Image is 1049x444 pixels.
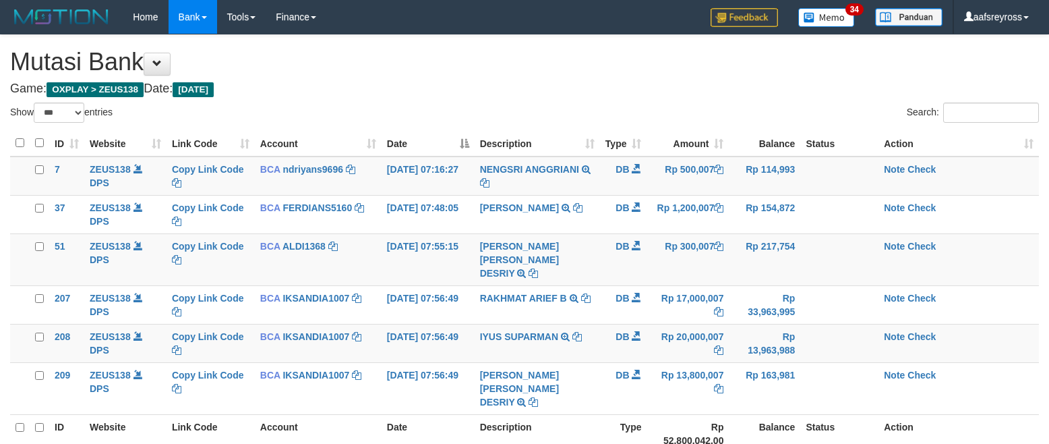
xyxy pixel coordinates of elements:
[382,285,475,324] td: [DATE] 07:56:49
[480,177,489,188] a: Copy NENGSRI ANGGRIANI to clipboard
[47,82,144,97] span: OXPLAY > ZEUS138
[10,82,1039,96] h4: Game: Date:
[616,202,629,213] span: DB
[352,331,361,342] a: Copy IKSANDIA1007 to clipboard
[55,370,70,381] span: 209
[729,195,800,233] td: Rp 154,872
[480,331,558,342] a: IYUS SUPARMAN
[55,202,65,213] span: 37
[647,324,729,362] td: Rp 20,000,007
[172,164,244,188] a: Copy Link Code
[884,293,905,304] a: Note
[480,241,559,279] a: [PERSON_NAME] [PERSON_NAME] DESRIY
[173,82,214,97] span: [DATE]
[172,241,244,265] a: Copy Link Code
[90,331,131,342] a: ZEUS138
[647,157,729,196] td: Rp 500,007
[529,268,538,279] a: Copy LITA AMELIA DESRIY to clipboard
[260,202,280,213] span: BCA
[90,370,131,381] a: ZEUS138
[729,324,800,362] td: Rp 13,963,988
[352,370,361,381] a: Copy IKSANDIA1007 to clipboard
[907,370,936,381] a: Check
[884,370,905,381] a: Note
[84,324,167,362] td: DPS
[84,195,167,233] td: DPS
[729,157,800,196] td: Rp 114,993
[714,202,723,213] a: Copy Rp 1,200,007 to clipboard
[34,103,84,123] select: Showentries
[260,241,280,252] span: BCA
[10,49,1039,76] h1: Mutasi Bank
[90,202,131,213] a: ZEUS138
[714,383,723,394] a: Copy Rp 13,800,007 to clipboard
[714,306,723,317] a: Copy Rp 17,000,007 to clipboard
[711,8,778,27] img: Feedback.jpg
[647,195,729,233] td: Rp 1,200,007
[798,8,855,27] img: Button%20Memo.svg
[616,164,629,175] span: DB
[943,103,1039,123] input: Search:
[600,130,647,157] th: Type: activate to sort column ascending
[907,293,936,304] a: Check
[729,285,800,324] td: Rp 33,963,995
[352,293,361,304] a: Copy IKSANDIA1007 to clipboard
[260,164,280,175] span: BCA
[647,233,729,285] td: Rp 300,007
[84,157,167,196] td: DPS
[884,241,905,252] a: Note
[10,103,113,123] label: Show entries
[907,241,936,252] a: Check
[282,293,349,304] a: IKSANDIA1007
[907,164,936,175] a: Check
[55,293,70,304] span: 207
[800,130,878,157] th: Status
[84,362,167,414] td: DPS
[480,370,559,408] a: [PERSON_NAME] [PERSON_NAME] DESRIY
[729,233,800,285] td: Rp 217,754
[172,202,244,227] a: Copy Link Code
[282,241,326,252] a: ALDI1368
[907,103,1039,123] label: Search:
[172,370,244,394] a: Copy Link Code
[84,233,167,285] td: DPS
[55,331,70,342] span: 208
[616,370,629,381] span: DB
[884,202,905,213] a: Note
[382,324,475,362] td: [DATE] 07:56:49
[382,362,475,414] td: [DATE] 07:56:49
[260,331,280,342] span: BCA
[328,241,338,252] a: Copy ALDI1368 to clipboard
[475,130,600,157] th: Description: activate to sort column ascending
[282,331,349,342] a: IKSANDIA1007
[875,8,942,26] img: panduan.png
[90,293,131,304] a: ZEUS138
[282,370,349,381] a: IKSANDIA1007
[255,130,382,157] th: Account: activate to sort column ascending
[282,164,343,175] a: ndriyans9696
[729,362,800,414] td: Rp 163,981
[346,164,355,175] a: Copy ndriyans9696 to clipboard
[55,164,60,175] span: 7
[647,285,729,324] td: Rp 17,000,007
[581,293,591,304] a: Copy RAKHMAT ARIEF B to clipboard
[714,241,723,252] a: Copy Rp 300,007 to clipboard
[480,202,559,213] a: [PERSON_NAME]
[878,130,1039,157] th: Action: activate to sort column ascending
[529,397,538,408] a: Copy LITA AMELIA DESRIY to clipboard
[480,164,579,175] a: NENGSRI ANGGRIANI
[382,157,475,196] td: [DATE] 07:16:27
[282,202,352,213] a: FERDIANS5160
[49,130,84,157] th: ID: activate to sort column ascending
[714,164,723,175] a: Copy Rp 500,007 to clipboard
[84,130,167,157] th: Website: activate to sort column ascending
[647,362,729,414] td: Rp 13,800,007
[616,331,629,342] span: DB
[172,293,244,317] a: Copy Link Code
[90,164,131,175] a: ZEUS138
[480,293,567,304] a: RAKHMAT ARIEF B
[172,331,244,356] a: Copy Link Code
[572,331,582,342] a: Copy IYUS SUPARMAN to clipboard
[90,241,131,252] a: ZEUS138
[714,345,723,356] a: Copy Rp 20,000,007 to clipboard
